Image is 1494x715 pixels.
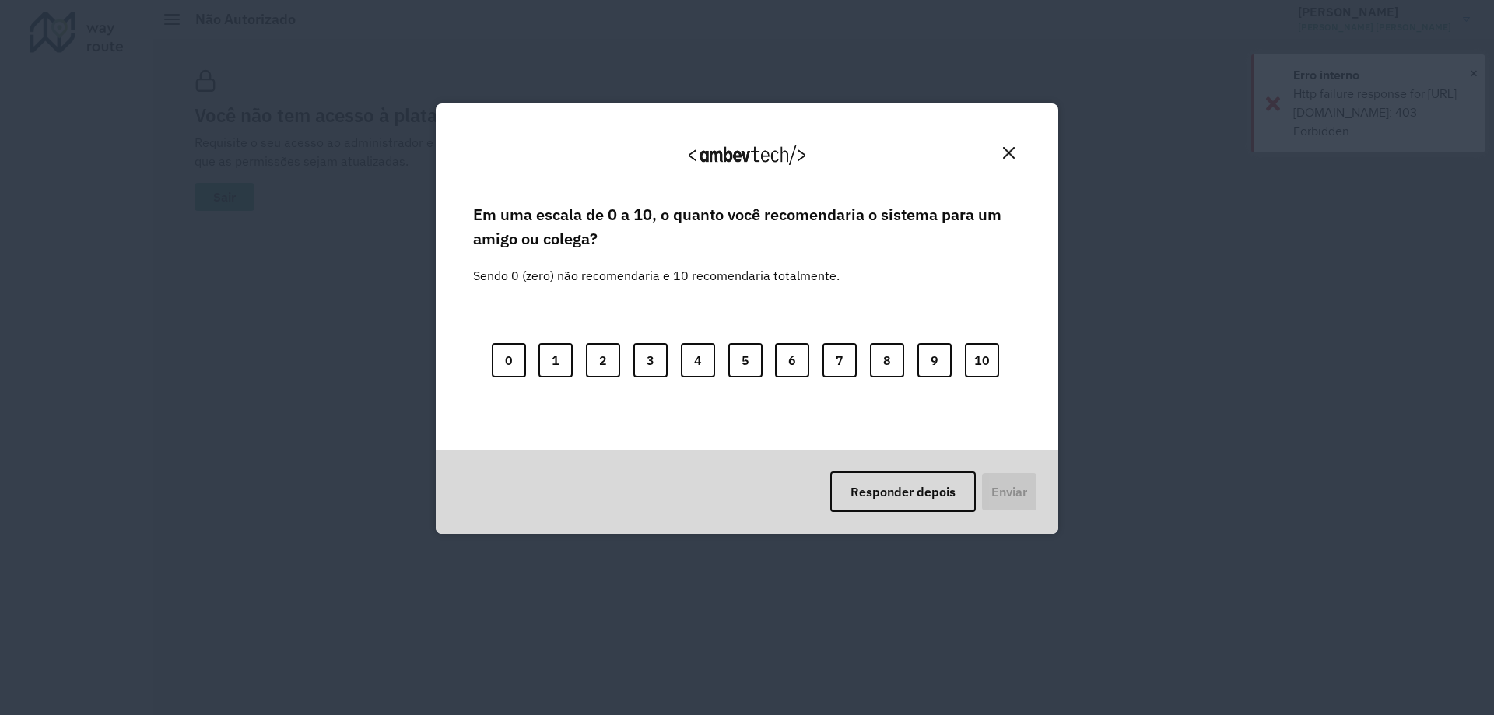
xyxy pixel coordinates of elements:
[538,343,573,377] button: 1
[689,145,805,165] img: Logo Ambevtech
[1003,147,1015,159] img: Close
[822,343,857,377] button: 7
[917,343,952,377] button: 9
[965,343,999,377] button: 10
[775,343,809,377] button: 6
[492,343,526,377] button: 0
[473,247,840,285] label: Sendo 0 (zero) não recomendaria e 10 recomendaria totalmente.
[473,203,1021,251] label: Em uma escala de 0 a 10, o quanto você recomendaria o sistema para um amigo ou colega?
[997,141,1021,165] button: Close
[681,343,715,377] button: 4
[633,343,668,377] button: 3
[586,343,620,377] button: 2
[870,343,904,377] button: 8
[728,343,763,377] button: 5
[830,471,976,512] button: Responder depois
